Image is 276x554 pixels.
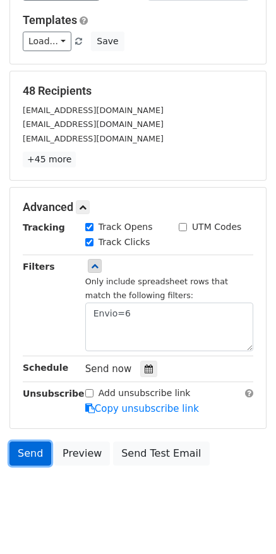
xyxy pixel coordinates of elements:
[99,387,191,400] label: Add unsubscribe link
[192,220,241,234] label: UTM Codes
[23,200,253,214] h5: Advanced
[9,442,51,466] a: Send
[85,363,132,375] span: Send now
[23,388,85,399] strong: Unsubscribe
[91,32,124,51] button: Save
[99,236,150,249] label: Track Clicks
[23,363,68,373] strong: Schedule
[85,277,228,301] small: Only include spreadsheet rows that match the following filters:
[23,105,164,115] small: [EMAIL_ADDRESS][DOMAIN_NAME]
[213,493,276,554] div: Widget de chat
[23,152,76,167] a: +45 more
[23,13,77,27] a: Templates
[23,222,65,232] strong: Tracking
[113,442,209,466] a: Send Test Email
[23,262,55,272] strong: Filters
[23,119,164,129] small: [EMAIL_ADDRESS][DOMAIN_NAME]
[23,134,164,143] small: [EMAIL_ADDRESS][DOMAIN_NAME]
[23,84,253,98] h5: 48 Recipients
[23,32,71,51] a: Load...
[213,493,276,554] iframe: Chat Widget
[99,220,153,234] label: Track Opens
[54,442,110,466] a: Preview
[85,403,199,414] a: Copy unsubscribe link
